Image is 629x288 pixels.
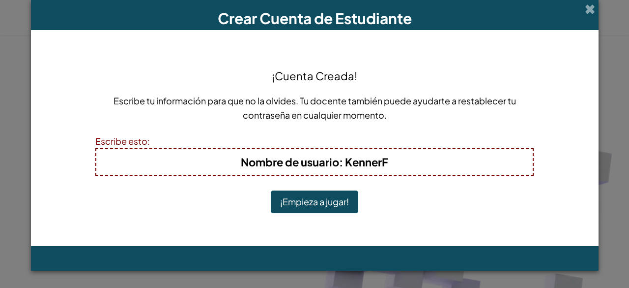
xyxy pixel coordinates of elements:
[95,134,534,148] div: Escribe esto:
[218,9,412,28] span: Crear Cuenta de Estudiante
[272,68,357,84] h4: ¡Cuenta Creada!
[271,191,358,213] button: ¡Empieza a jugar!
[241,155,388,169] b: : KennerF
[95,94,534,122] p: Escribe tu información para que no la olvides. Tu docente también puede ayudarte a restablecer tu...
[241,155,339,169] span: Nombre de usuario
